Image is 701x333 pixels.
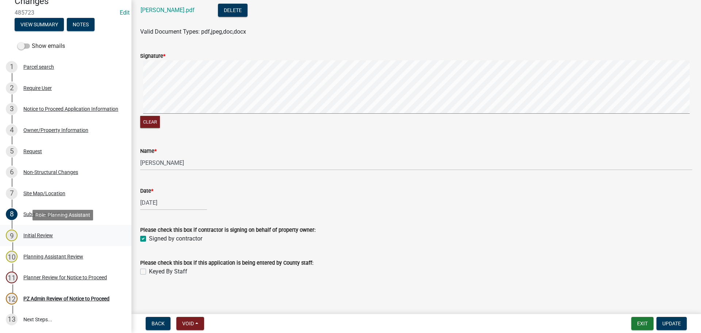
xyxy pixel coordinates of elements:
div: 13 [6,314,18,325]
button: Update [656,317,687,330]
div: 8 [6,208,18,220]
span: Valid Document Types: pdf,jpeg,doc,docx [140,28,246,35]
button: Back [146,317,171,330]
label: Date [140,189,153,194]
wm-modal-confirm: Delete Document [218,7,248,14]
div: Site Map/Location [23,191,65,196]
div: Parcel search [23,64,54,69]
label: Name [140,149,157,154]
div: 3 [6,103,18,115]
button: Delete [218,4,248,17]
div: 11 [6,272,18,283]
wm-modal-confirm: Notes [67,22,95,28]
label: Please check this box if this application is being entered by County staff: [140,261,313,266]
a: [PERSON_NAME].pdf [141,7,195,14]
div: 6 [6,166,18,178]
div: 2 [6,82,18,94]
span: Back [152,321,165,326]
button: Clear [140,116,160,128]
div: PZ Admin Review of Notice to Proceed [23,296,110,301]
button: Exit [631,317,654,330]
div: Role: Planning Assistant [32,210,93,220]
div: Planner Review for Notice to Proceed [23,275,107,280]
div: Require User [23,86,52,91]
button: Void [176,317,204,330]
span: 485723 [15,9,117,16]
div: 1 [6,61,18,73]
div: 10 [6,251,18,262]
wm-modal-confirm: Summary [15,22,64,28]
input: mm/dd/yyyy [140,195,207,210]
div: Request [23,149,42,154]
div: 12 [6,293,18,304]
div: 7 [6,188,18,199]
label: Keyed By Staff [149,267,187,276]
span: Update [662,321,681,326]
div: Submit Application [23,212,66,217]
span: Void [182,321,194,326]
div: 9 [6,230,18,241]
div: Planning Assistant Review [23,254,83,259]
wm-modal-confirm: Edit Application Number [120,9,130,16]
label: Please check this box if contractor is signing on behalf of property owner: [140,228,315,233]
button: Notes [67,18,95,31]
label: Signature [140,54,165,59]
div: Notice to Proceed Application Information [23,106,118,111]
button: View Summary [15,18,64,31]
div: Non-Structural Changes [23,170,78,175]
a: Edit [120,9,130,16]
div: 4 [6,124,18,136]
div: 5 [6,145,18,157]
label: Signed by contractor [149,234,202,243]
label: Show emails [18,42,65,50]
div: Owner/Property Information [23,128,88,133]
div: Initial Review [23,233,53,238]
